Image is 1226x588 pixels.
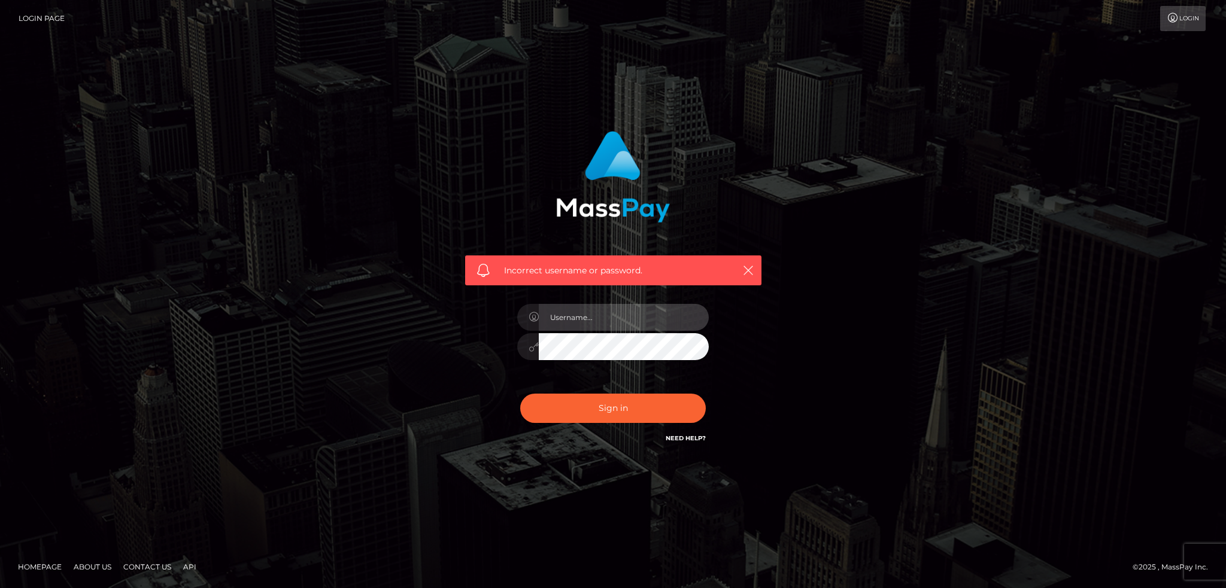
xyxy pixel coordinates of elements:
[1160,6,1206,31] a: Login
[69,557,116,576] a: About Us
[504,264,723,277] span: Incorrect username or password.
[119,557,176,576] a: Contact Us
[556,131,670,223] img: MassPay Login
[1133,560,1217,574] div: © 2025 , MassPay Inc.
[13,557,66,576] a: Homepage
[178,557,201,576] a: API
[539,304,709,331] input: Username...
[19,6,65,31] a: Login Page
[520,394,706,423] button: Sign in
[666,434,706,442] a: Need Help?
